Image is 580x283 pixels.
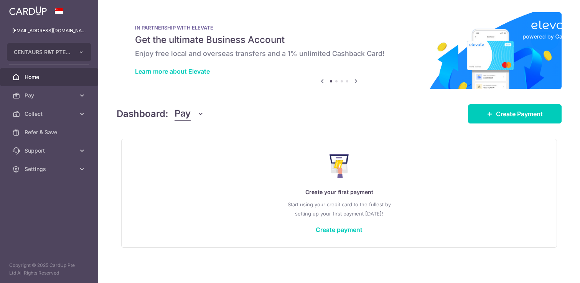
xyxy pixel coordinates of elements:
[25,92,75,99] span: Pay
[25,73,75,81] span: Home
[12,27,86,35] p: [EMAIL_ADDRESS][DOMAIN_NAME]
[14,48,71,56] span: CENTAURS R&T PTE. LTD.
[25,110,75,118] span: Collect
[25,128,75,136] span: Refer & Save
[137,200,541,218] p: Start using your credit card to the fullest by setting up your first payment [DATE]!
[25,147,75,155] span: Support
[135,49,543,58] h6: Enjoy free local and overseas transfers and a 1% unlimited Cashback Card!
[135,25,543,31] p: IN PARTNERSHIP WITH ELEVATE
[135,67,210,75] a: Learn more about Elevate
[25,165,75,173] span: Settings
[468,104,562,123] a: Create Payment
[496,109,543,118] span: Create Payment
[117,107,168,121] h4: Dashboard:
[316,226,362,234] a: Create payment
[7,43,91,61] button: CENTAURS R&T PTE. LTD.
[117,12,562,89] img: Renovation banner
[330,154,349,178] img: Make Payment
[137,188,541,197] p: Create your first payment
[9,6,47,15] img: CardUp
[175,107,204,121] button: Pay
[135,34,543,46] h5: Get the ultimate Business Account
[175,107,191,121] span: Pay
